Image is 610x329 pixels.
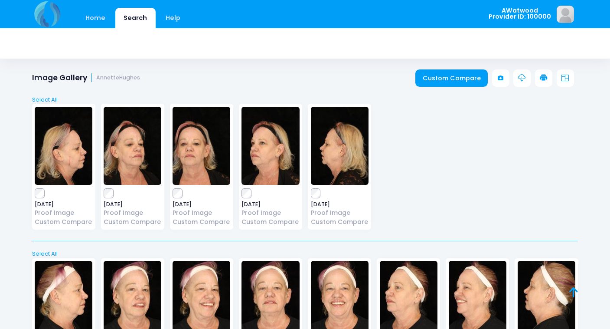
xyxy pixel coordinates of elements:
[241,202,299,207] span: [DATE]
[29,250,581,258] a: Select All
[173,202,230,207] span: [DATE]
[173,217,230,227] a: Custom Compare
[32,73,140,82] h1: Image Gallery
[29,95,581,104] a: Select All
[115,8,156,28] a: Search
[557,6,574,23] img: image
[35,107,92,185] img: image
[241,107,299,185] img: image
[35,208,92,217] a: Proof Image
[104,107,161,185] img: image
[311,107,369,185] img: image
[311,217,369,227] a: Custom Compare
[77,8,114,28] a: Home
[35,202,92,207] span: [DATE]
[311,202,369,207] span: [DATE]
[311,208,369,217] a: Proof Image
[173,107,230,185] img: image
[104,208,161,217] a: Proof Image
[157,8,189,28] a: Help
[241,217,299,227] a: Custom Compare
[489,7,551,20] span: AWatwood Provider ID: 100000
[415,69,488,87] a: Custom Compare
[104,217,161,227] a: Custom Compare
[35,217,92,227] a: Custom Compare
[104,202,161,207] span: [DATE]
[173,208,230,217] a: Proof Image
[241,208,299,217] a: Proof Image
[96,75,140,81] small: AnnetteHughes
